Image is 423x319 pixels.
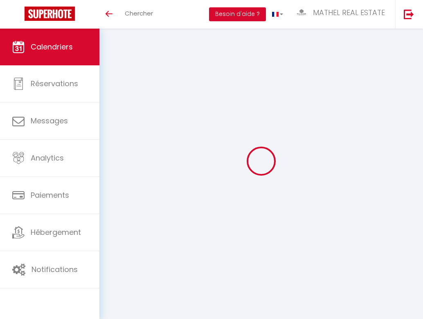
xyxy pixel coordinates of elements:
span: Calendriers [31,42,73,52]
span: Hébergement [31,227,81,237]
span: Réservations [31,78,78,89]
img: Super Booking [25,7,75,21]
span: Chercher [125,9,153,18]
span: Analytics [31,153,64,163]
span: Paiements [31,190,69,200]
img: logout [404,9,414,19]
span: Notifications [32,264,78,274]
button: Besoin d'aide ? [209,7,266,21]
span: Messages [31,116,68,126]
span: MATHEL REAL ESTATE [313,7,385,18]
img: ... [295,7,308,18]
